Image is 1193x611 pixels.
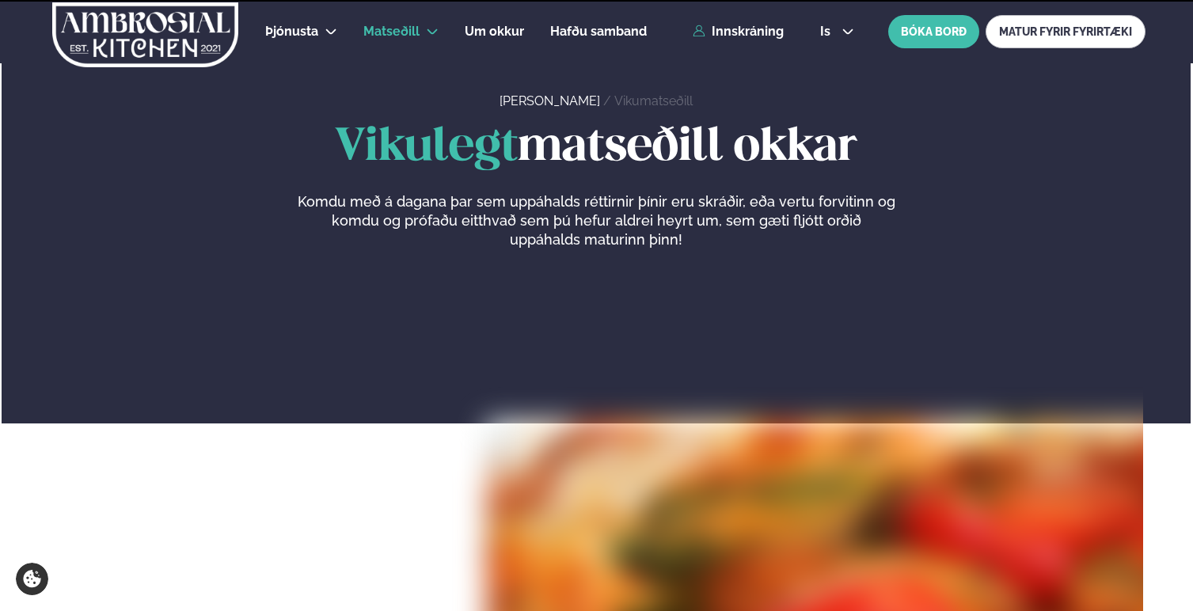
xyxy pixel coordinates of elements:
a: Hafðu samband [550,22,647,41]
a: MATUR FYRIR FYRIRTÆKI [986,15,1146,48]
span: / [603,93,614,108]
span: Matseðill [363,24,420,39]
a: Þjónusta [265,22,318,41]
button: BÓKA BORÐ [888,15,979,48]
p: Komdu með á dagana þar sem uppáhalds réttirnir þínir eru skráðir, eða vertu forvitinn og komdu og... [297,192,895,249]
span: is [820,25,835,38]
span: Þjónusta [265,24,318,39]
a: Innskráning [693,25,784,39]
img: logo [51,2,240,67]
h1: matseðill okkar [49,123,1143,173]
a: Vikumatseðill [614,93,693,108]
span: Vikulegt [335,126,518,169]
a: [PERSON_NAME] [500,93,600,108]
a: Um okkur [465,22,524,41]
span: Um okkur [465,24,524,39]
a: Cookie settings [16,563,48,595]
button: is [807,25,867,38]
a: Matseðill [363,22,420,41]
span: Hafðu samband [550,24,647,39]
